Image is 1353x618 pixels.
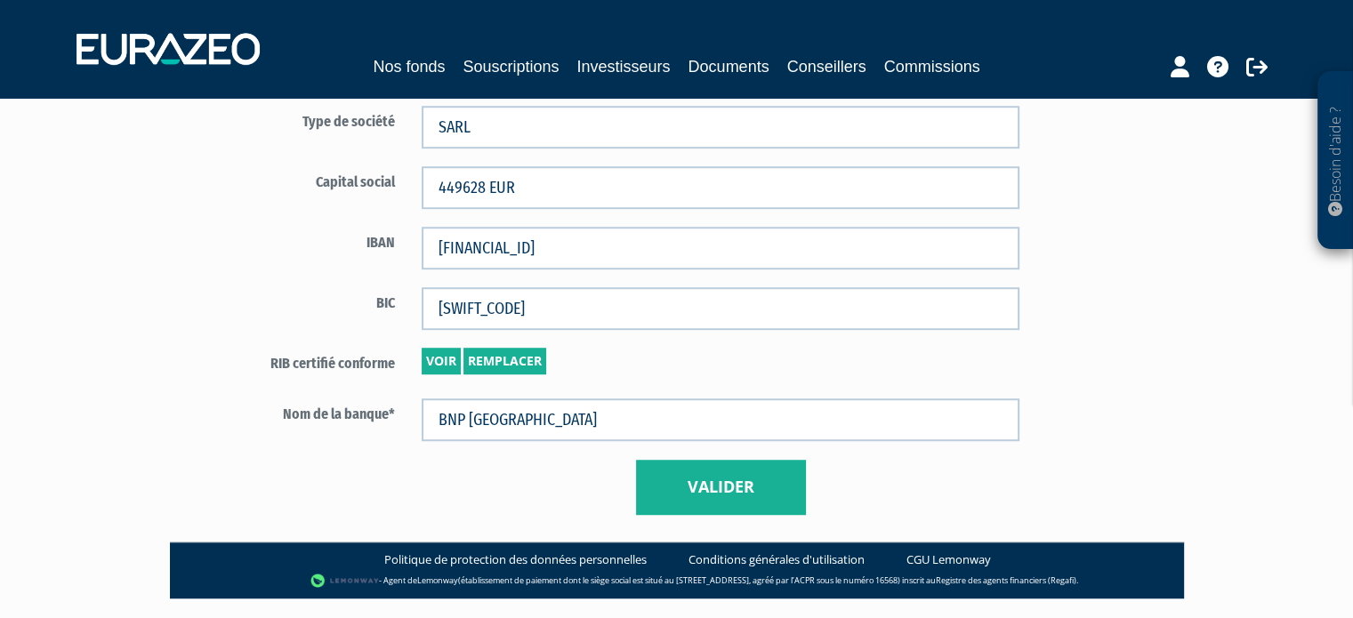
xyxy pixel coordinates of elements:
[201,398,409,425] label: Nom de la banque*
[422,348,461,374] a: Voir
[201,106,409,132] label: Type de société
[936,574,1076,586] a: Registre des agents financiers (Regafi)
[1325,81,1346,241] p: Besoin d'aide ?
[787,54,866,79] a: Conseillers
[188,572,1166,590] div: - Agent de (établissement de paiement dont le siège social est situé au [STREET_ADDRESS], agréé p...
[636,460,806,515] button: Valider
[576,54,670,79] a: Investisseurs
[201,227,409,253] label: IBAN
[417,574,458,586] a: Lemonway
[201,287,409,314] label: BIC
[463,54,559,79] a: Souscriptions
[373,54,445,79] a: Nos fonds
[201,166,409,193] label: Capital social
[884,54,980,79] a: Commissions
[689,551,865,568] a: Conditions générales d'utilisation
[77,33,260,65] img: 1732889491-logotype_eurazeo_blanc_rvb.png
[906,551,991,568] a: CGU Lemonway
[310,572,379,590] img: logo-lemonway.png
[463,348,546,374] a: Remplacer
[384,551,647,568] a: Politique de protection des données personnelles
[689,54,769,79] a: Documents
[201,348,409,374] label: RIB certifié conforme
